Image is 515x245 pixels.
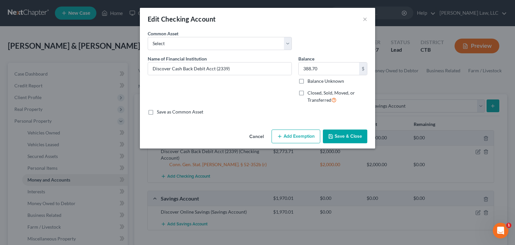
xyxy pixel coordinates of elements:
button: Save & Close [323,130,367,143]
button: Cancel [244,130,269,143]
input: Enter name... [148,62,291,75]
button: Add Exemption [272,130,320,143]
div: Edit Checking Account [148,14,216,24]
input: 0.00 [299,62,359,75]
label: Balance [298,55,314,62]
iframe: Intercom live chat [493,223,508,238]
span: 1 [506,223,511,228]
span: Name of Financial Institution [148,56,207,61]
div: $ [359,62,367,75]
label: Common Asset [148,30,178,37]
span: Closed, Sold, Moved, or Transferred [307,90,355,103]
label: Balance Unknown [307,78,344,84]
button: × [363,15,367,23]
label: Save as Common Asset [157,109,203,115]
